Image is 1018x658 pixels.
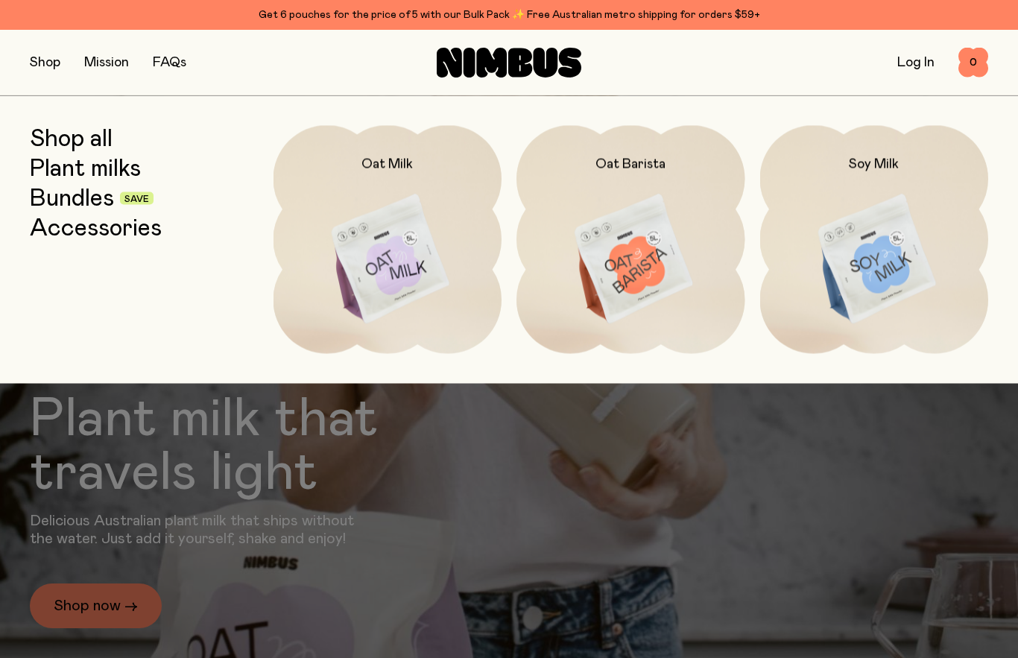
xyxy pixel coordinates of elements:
[30,125,113,152] a: Shop all
[274,125,502,354] a: Oat Milk
[361,155,413,173] h2: Oat Milk
[849,155,899,173] h2: Soy Milk
[84,56,129,69] a: Mission
[760,125,989,354] a: Soy Milk
[153,56,186,69] a: FAQs
[30,155,141,182] a: Plant milks
[897,56,935,69] a: Log In
[30,185,114,212] a: Bundles
[30,6,988,24] div: Get 6 pouches for the price of 5 with our Bulk Pack ✨ Free Australian metro shipping for orders $59+
[30,215,162,241] a: Accessories
[516,125,745,354] a: Oat Barista
[958,48,988,77] button: 0
[124,194,149,203] span: Save
[595,155,666,173] h2: Oat Barista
